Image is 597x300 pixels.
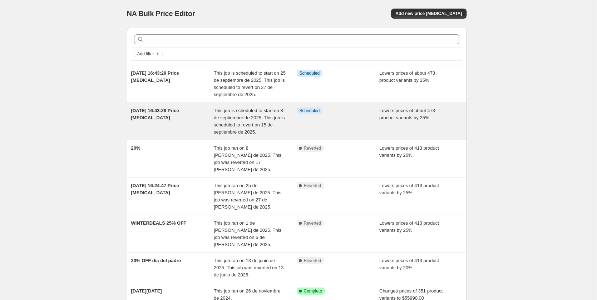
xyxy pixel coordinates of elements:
[214,183,281,210] span: This job ran on 25 de [PERSON_NAME] de 2025. This job was reverted on 27 de [PERSON_NAME] de 2025.
[127,10,195,17] span: NA Bulk Price Editor
[304,145,321,151] span: Reverted
[304,220,321,226] span: Reverted
[214,145,281,172] span: This job ran on 8 [PERSON_NAME] de 2025. This job was reverted on 17 [PERSON_NAME] de 2025.
[131,288,162,294] span: [DATE][DATE]
[214,70,286,97] span: This job is scheduled to start on 25 de septiembre de 2025. This job is scheduled to revert on 27...
[300,70,320,76] span: Scheduled
[131,258,181,263] span: 20% OFF dia del padre
[304,183,321,189] span: Reverted
[131,108,179,120] span: [DATE] 16:43:29 Price [MEDICAL_DATA]
[214,108,285,135] span: This job is scheduled to start on 8 de septiembre de 2025. This job is scheduled to revert on 15 ...
[214,220,281,247] span: This job ran on 1 de [PERSON_NAME] de 2025. This job was reverted on 6 de [PERSON_NAME] de 2025.
[214,258,284,277] span: This job ran on 13 de junio de 2025. This job was reverted on 13 de junio de 2025.
[131,220,187,226] span: WINTERDEALS 25% OFF
[379,220,439,233] span: Lowers prices of 413 product variants by 25%
[379,258,439,270] span: Lowers prices of 413 product variants by 20%
[379,70,435,83] span: Lowers prices of about 473 product variants by 25%
[304,288,322,294] span: Complete
[379,108,435,120] span: Lowers prices of about 473 product variants by 25%
[379,145,439,158] span: Lowers prices of 413 product variants by 20%
[395,11,462,16] span: Add new price [MEDICAL_DATA]
[131,70,179,83] span: [DATE] 16:43:29 Price [MEDICAL_DATA]
[379,183,439,195] span: Lowers prices of 413 product variants by 25%
[131,183,179,195] span: [DATE] 16:24:47 Price [MEDICAL_DATA]
[137,51,154,57] span: Add filter
[304,258,321,264] span: Reverted
[391,9,466,19] button: Add new price [MEDICAL_DATA]
[300,108,320,114] span: Scheduled
[134,50,163,58] button: Add filter
[131,145,140,151] span: 20%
